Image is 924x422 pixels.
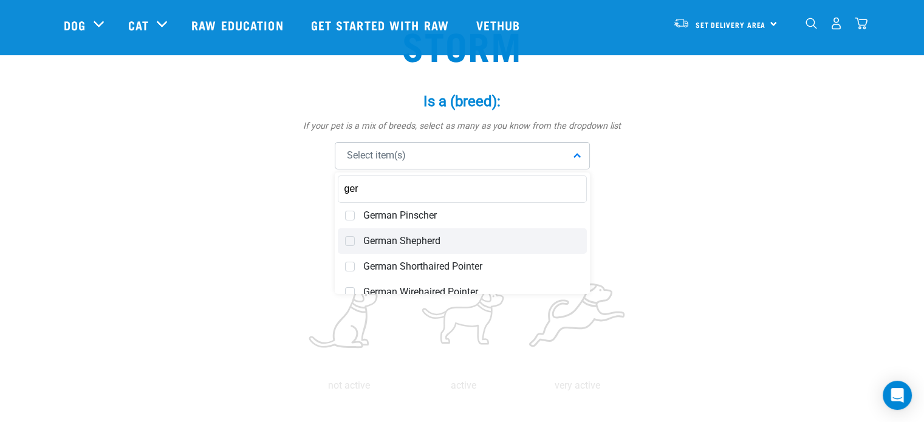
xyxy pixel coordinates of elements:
p: not active [295,378,404,393]
a: Vethub [464,1,536,49]
p: very active [523,378,632,393]
span: German Wirehaired Pointer [363,286,580,298]
a: Cat [128,16,149,34]
a: Get started with Raw [299,1,464,49]
p: If your pet is a mix of breeds, select as many as you know from the dropdown list [280,120,645,133]
span: German Shepherd [363,235,580,247]
label: Is a (breed): [280,90,645,112]
div: Open Intercom Messenger [883,381,912,410]
p: active [409,378,518,393]
img: home-icon@2x.png [855,17,868,30]
a: Raw Education [179,1,298,49]
span: Set Delivery Area [696,22,766,27]
img: home-icon-1@2x.png [806,18,817,29]
input: Search... [338,175,587,203]
span: Select item(s) [347,148,406,163]
span: German Shorthaired Pointer [363,260,580,273]
label: Is: [280,202,645,224]
img: user.png [830,17,843,30]
img: van-moving.png [673,18,690,29]
span: German Pinscher [363,209,580,222]
p: How energetic and/or active is your pet? [280,231,645,245]
a: Dog [64,16,86,34]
